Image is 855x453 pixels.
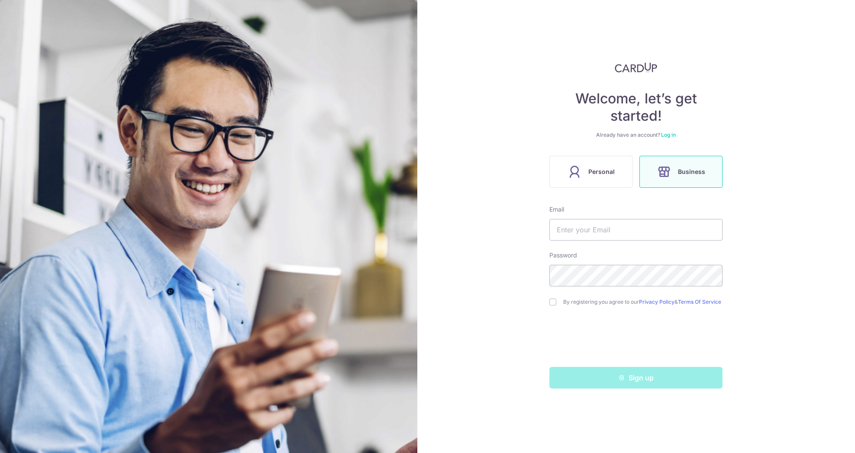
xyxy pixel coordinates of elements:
h4: Welcome, let’s get started! [549,90,723,125]
label: By registering you agree to our & [563,299,723,305]
a: Privacy Policy [639,299,674,305]
a: Log in [661,132,676,138]
iframe: reCAPTCHA [570,323,702,357]
label: Password [549,251,577,260]
input: Enter your Email [549,219,723,241]
span: Business [678,167,705,177]
a: Business [636,156,726,188]
div: Already have an account? [549,132,723,138]
img: CardUp Logo [615,62,657,73]
span: Personal [588,167,615,177]
a: Terms Of Service [678,299,721,305]
label: Email [549,205,564,214]
a: Personal [546,156,636,188]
